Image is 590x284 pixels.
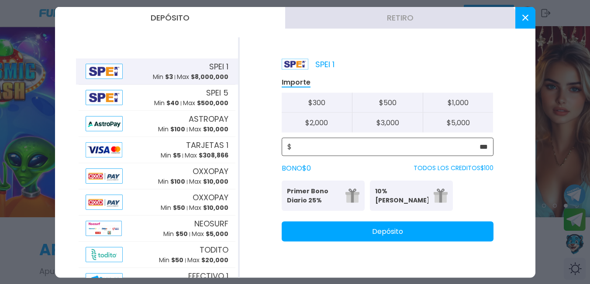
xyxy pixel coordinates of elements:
span: $ 8,000,000 [191,72,228,81]
p: Min [158,125,185,134]
button: $3,000 [352,113,423,132]
span: $ 40 [166,99,179,107]
img: Alipay [86,116,123,131]
span: OXXOPAY [193,192,228,203]
button: $1,000 [423,92,493,113]
button: Depósito [282,221,493,241]
span: $ 500,000 [197,99,228,107]
span: OXXOPAY [193,165,228,177]
span: TODITO [200,244,228,256]
button: Retiro [285,7,515,28]
button: AlipayOXXOPAYMin $100Max $10,000 [76,163,238,189]
img: Alipay [86,220,122,236]
button: Depósito [55,7,285,28]
p: Max [177,72,228,82]
p: TODOS LOS CREDITOS $ 100 [414,164,493,173]
p: SPEI 1 [282,58,335,70]
button: AlipayTARJETAS 1Min $5Max $308,866 [76,137,238,163]
img: Alipay [86,89,123,105]
span: SPEI 5 [206,87,228,99]
img: Alipay [86,142,122,157]
button: AlipaySPEI 1Min $3Max $8,000,000 [76,58,238,84]
button: Primer Bono Diario 25% [282,180,365,211]
p: 10% [PERSON_NAME] [375,186,428,205]
span: EFECTIVO 1 [188,270,228,282]
span: $ 50 [171,256,183,264]
img: gift [434,188,448,202]
span: $ 10,000 [203,125,228,133]
img: Alipay [86,168,123,183]
p: Min [163,229,188,239]
img: Alipay [86,246,123,262]
p: Max [183,99,228,108]
button: $5,000 [423,113,493,132]
p: Min [161,203,185,212]
label: BONO $ 0 [282,163,311,173]
img: gift [345,188,359,202]
button: $500 [352,92,423,113]
p: Max [185,151,228,160]
p: Min [158,177,185,186]
span: $ [287,141,292,152]
p: Min [161,151,181,160]
span: $ 50 [173,203,185,212]
span: ASTROPAY [189,113,228,125]
button: AlipayNEOSURFMin $50Max $5,000 [76,215,238,241]
img: Alipay [86,63,123,79]
span: SPEI 1 [209,61,228,72]
button: AlipayASTROPAYMin $100Max $10,000 [76,110,238,137]
button: AlipayOXXOPAYMin $50Max $10,000 [76,189,238,215]
p: Max [192,229,228,239]
p: Min [159,256,183,265]
span: $ 20,000 [201,256,228,264]
p: Max [189,125,228,134]
img: Platform Logo [282,58,308,69]
span: NEOSURF [194,218,228,229]
span: $ 5 [173,151,181,160]
button: AlipayTODITOMin $50Max $20,000 [76,241,238,267]
span: $ 3 [165,72,173,81]
span: TARJETAS 1 [186,139,228,151]
button: AlipaySPEI 5Min $40Max $500,000 [76,84,238,110]
p: Primer Bono Diario 25% [287,186,340,205]
span: $ 308,866 [199,151,228,160]
img: Alipay [86,194,123,209]
p: Min [154,99,179,108]
p: Min [153,72,173,82]
span: $ 100 [170,177,185,186]
p: Max [189,177,228,186]
button: $2,000 [282,113,352,132]
span: $ 100 [170,125,185,133]
p: Max [187,256,228,265]
span: $ 10,000 [203,203,228,212]
p: Max [189,203,228,212]
p: Importe [282,77,311,87]
button: $300 [282,92,352,113]
span: $ 5,000 [206,229,228,238]
span: $ 10,000 [203,177,228,186]
button: 10% [PERSON_NAME] [370,180,453,211]
span: $ 50 [176,229,188,238]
